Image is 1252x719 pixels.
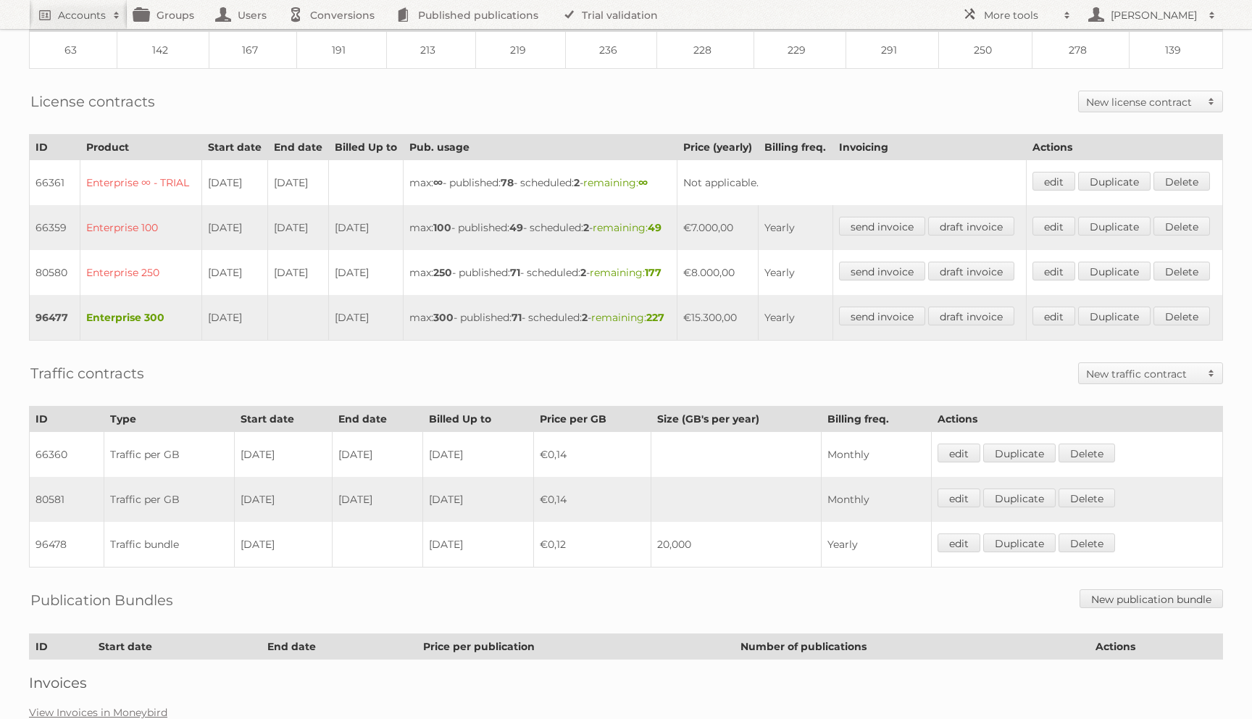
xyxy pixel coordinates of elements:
[423,522,534,568] td: [DATE]
[267,205,328,250] td: [DATE]
[30,250,80,295] td: 80580
[30,295,80,341] td: 96477
[433,311,454,324] strong: 300
[928,217,1014,236] a: draft invoice
[30,407,104,432] th: ID
[938,489,980,507] a: edit
[832,135,1027,160] th: Invoicing
[386,32,476,69] td: 213
[29,674,1223,691] h2: Invoices
[1032,217,1075,236] a: edit
[1078,262,1151,280] a: Duplicate
[1107,8,1201,22] h2: [PERSON_NAME]
[423,432,534,478] td: [DATE]
[846,32,939,69] td: 291
[591,311,664,324] span: remaining:
[423,477,534,522] td: [DATE]
[267,250,328,295] td: [DATE]
[1153,262,1210,280] a: Delete
[30,522,104,568] td: 96478
[509,221,523,234] strong: 49
[1078,217,1151,236] a: Duplicate
[759,135,832,160] th: Billing freq.
[534,522,651,568] td: €0,12
[234,432,332,478] td: [DATE]
[510,266,520,279] strong: 71
[1059,489,1115,507] a: Delete
[433,176,443,189] strong: ∞
[648,221,662,234] strong: 49
[30,135,80,160] th: ID
[646,311,664,324] strong: 227
[1089,634,1222,660] th: Actions
[328,135,403,160] th: Billed Up to
[30,589,173,611] h2: Publication Bundles
[1201,363,1222,383] span: Toggle
[983,533,1056,552] a: Duplicate
[201,250,267,295] td: [DATE]
[651,522,822,568] td: 20,000
[593,221,662,234] span: remaining:
[262,634,417,660] th: End date
[234,477,332,522] td: [DATE]
[677,160,1027,206] td: Not applicable.
[58,8,106,22] h2: Accounts
[839,217,925,236] a: send invoice
[1153,217,1210,236] a: Delete
[938,444,980,462] a: edit
[30,477,104,522] td: 80581
[677,295,759,341] td: €15.300,00
[234,522,332,568] td: [DATE]
[677,250,759,295] td: €8.000,00
[1032,32,1130,69] td: 278
[328,205,403,250] td: [DATE]
[404,160,677,206] td: max: - published: - scheduled: -
[657,32,754,69] td: 228
[267,160,328,206] td: [DATE]
[735,634,1089,660] th: Number of publications
[117,32,209,69] td: 142
[1059,533,1115,552] a: Delete
[574,176,580,189] strong: 2
[822,477,932,522] td: Monthly
[1086,95,1201,109] h2: New license contract
[1027,135,1223,160] th: Actions
[433,266,452,279] strong: 250
[201,160,267,206] td: [DATE]
[1130,32,1223,69] td: 139
[80,135,201,160] th: Product
[590,266,662,279] span: remaining:
[1078,172,1151,191] a: Duplicate
[566,32,657,69] td: 236
[404,205,677,250] td: max: - published: - scheduled: -
[30,634,93,660] th: ID
[404,135,677,160] th: Pub. usage
[333,407,423,432] th: End date
[80,160,201,206] td: Enterprise ∞ - TRIAL
[80,205,201,250] td: Enterprise 100
[839,307,925,325] a: send invoice
[501,176,514,189] strong: 78
[104,432,234,478] td: Traffic per GB
[30,362,144,384] h2: Traffic contracts
[30,432,104,478] td: 66360
[30,205,80,250] td: 66359
[201,205,267,250] td: [DATE]
[984,8,1056,22] h2: More tools
[928,307,1014,325] a: draft invoice
[417,634,735,660] th: Price per publication
[1032,172,1075,191] a: edit
[512,311,522,324] strong: 71
[677,205,759,250] td: €7.000,00
[201,135,267,160] th: Start date
[759,205,832,250] td: Yearly
[1032,262,1075,280] a: edit
[983,444,1056,462] a: Duplicate
[328,250,403,295] td: [DATE]
[932,407,1223,432] th: Actions
[476,32,566,69] td: 219
[1153,307,1210,325] a: Delete
[267,135,328,160] th: End date
[104,522,234,568] td: Traffic bundle
[583,221,589,234] strong: 2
